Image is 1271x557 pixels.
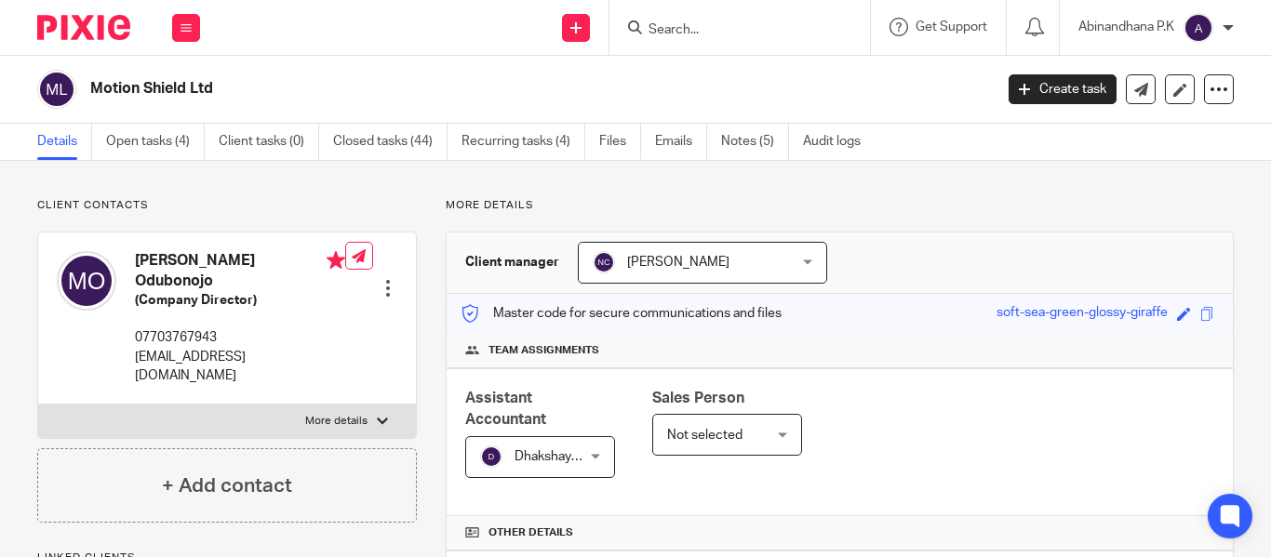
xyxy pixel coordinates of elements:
[488,525,573,540] span: Other details
[106,124,205,160] a: Open tasks (4)
[655,124,707,160] a: Emails
[37,70,76,109] img: svg%3E
[327,251,345,270] i: Primary
[1009,74,1117,104] a: Create task
[37,124,92,160] a: Details
[488,343,599,358] span: Team assignments
[465,253,559,272] h3: Client manager
[135,291,345,310] h5: (Company Director)
[135,328,345,347] p: 07703767943
[333,124,448,160] a: Closed tasks (44)
[162,471,292,500] h4: + Add contact
[803,124,875,160] a: Audit logs
[135,251,345,291] h4: [PERSON_NAME] Odubonojo
[462,124,585,160] a: Recurring tasks (4)
[57,251,116,311] img: svg%3E
[515,450,592,463] span: Dhakshaya M
[667,429,743,442] span: Not selected
[465,391,546,427] span: Assistant Accountant
[37,15,130,40] img: Pixie
[446,198,1234,213] p: More details
[37,198,417,213] p: Client contacts
[599,124,641,160] a: Files
[305,414,368,429] p: More details
[219,124,319,160] a: Client tasks (0)
[461,304,782,323] p: Master code for secure communications and files
[90,79,803,99] h2: Motion Shield Ltd
[1078,18,1174,36] p: Abinandhana P.K
[916,20,987,33] span: Get Support
[1184,13,1213,43] img: svg%3E
[627,256,729,269] span: [PERSON_NAME]
[647,22,814,39] input: Search
[593,251,615,273] img: svg%3E
[135,348,345,386] p: [EMAIL_ADDRESS][DOMAIN_NAME]
[480,445,502,468] img: svg%3E
[721,124,789,160] a: Notes (5)
[997,303,1168,325] div: soft-sea-green-glossy-giraffe
[652,391,744,405] span: Sales Person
